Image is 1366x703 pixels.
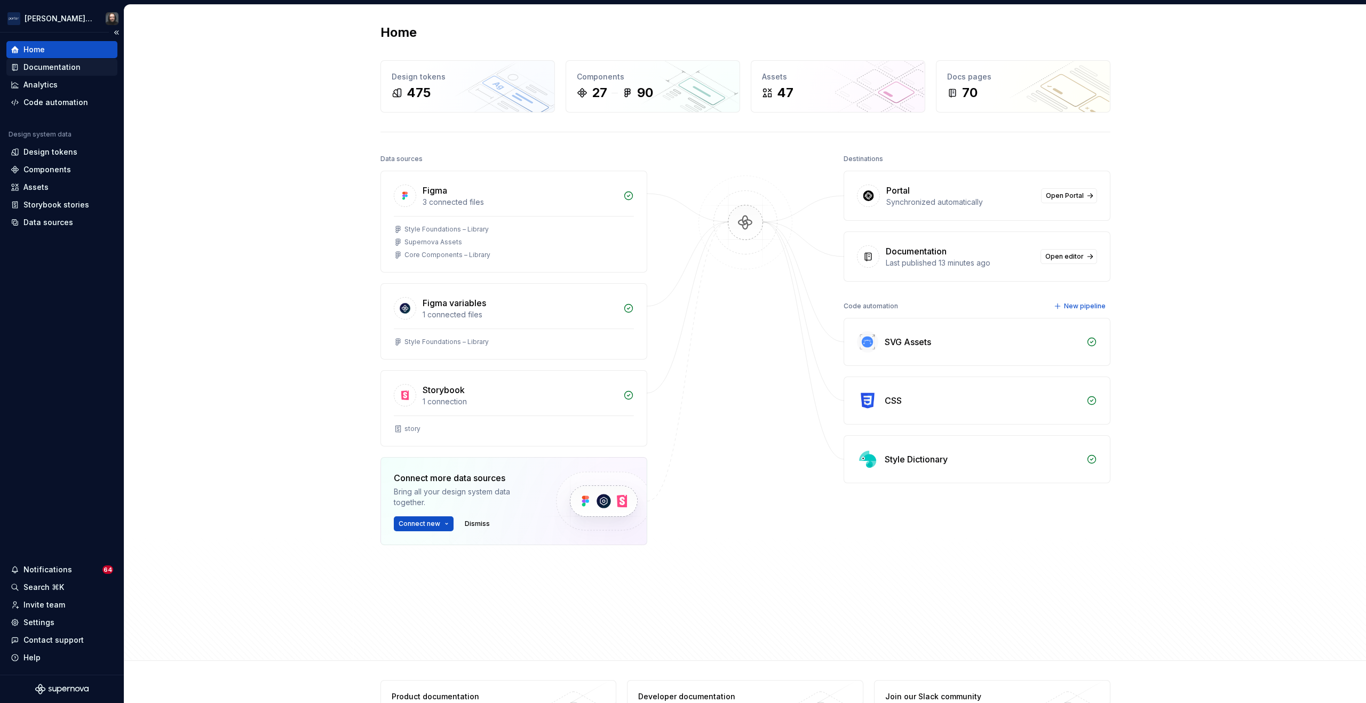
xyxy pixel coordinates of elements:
div: Destinations [844,151,883,166]
a: Design tokens [6,143,117,161]
a: Documentation [6,59,117,76]
button: Notifications64 [6,561,117,578]
a: Storybook stories [6,196,117,213]
div: Components [23,164,71,175]
a: Settings [6,614,117,631]
button: Connect new [394,516,454,531]
a: Design tokens475 [380,60,555,113]
a: Assets47 [751,60,925,113]
div: Design system data [9,130,72,139]
a: Figma variables1 connected filesStyle Foundations – Library [380,283,647,360]
div: Style Foundations – Library [404,225,489,234]
div: Invite team [23,600,65,610]
div: Design tokens [23,147,77,157]
a: Figma3 connected filesStyle Foundations – LibrarySupernova AssetsCore Components – Library [380,171,647,273]
a: Docs pages70 [936,60,1110,113]
span: Open editor [1045,252,1084,261]
button: New pipeline [1051,299,1110,314]
div: Documentation [23,62,81,73]
div: Figma [423,184,447,197]
button: Help [6,649,117,666]
div: Docs pages [947,71,1099,82]
div: Code automation [844,299,898,314]
div: Assets [762,71,914,82]
div: Connect more data sources [394,472,538,484]
div: Bring all your design system data together. [394,486,538,508]
span: 64 [102,565,113,574]
span: New pipeline [1064,302,1106,310]
div: Contact support [23,635,84,645]
div: 1 connection [423,396,617,407]
img: Teunis Vorsteveld [106,12,118,25]
div: Analytics [23,79,58,90]
img: f0306bc8-3074-41fb-b11c-7d2e8671d5eb.png [7,12,20,25]
div: Portal [886,184,910,197]
a: Data sources [6,214,117,231]
div: Style Foundations – Library [404,338,489,346]
div: Supernova Assets [404,238,462,246]
button: Search ⌘K [6,579,117,596]
div: Assets [23,182,49,193]
button: Contact support [6,632,117,649]
div: Style Dictionary [885,453,948,466]
a: Assets [6,179,117,196]
div: Core Components – Library [404,251,490,259]
svg: Supernova Logo [35,684,89,694]
a: Open editor [1041,249,1097,264]
div: 3 connected files [423,197,617,207]
div: [PERSON_NAME] Airlines [25,13,93,24]
div: Design tokens [392,71,544,82]
div: Notifications [23,564,72,575]
h2: Home [380,24,417,41]
a: Invite team [6,596,117,613]
div: SVG Assets [885,335,931,348]
span: Dismiss [465,520,490,528]
a: Home [6,41,117,58]
div: Documentation [886,245,947,258]
div: Settings [23,617,54,628]
div: Data sources [380,151,423,166]
div: Storybook [423,384,465,396]
span: Connect new [399,520,440,528]
a: Analytics [6,76,117,93]
div: Product documentation [392,691,547,702]
button: Collapse sidebar [109,25,124,40]
div: Synchronized automatically [886,197,1035,207]
span: Open Portal [1046,191,1084,200]
div: Code automation [23,97,88,108]
div: Figma variables [423,297,486,309]
div: story [404,425,420,433]
a: Storybook1 connectionstory [380,370,647,446]
a: Components [6,161,117,178]
div: 1 connected files [423,309,617,320]
a: Components2790 [566,60,740,113]
div: Developer documentation [638,691,793,702]
a: Code automation [6,94,117,111]
div: 27 [592,84,607,101]
div: 70 [962,84,978,101]
div: Join our Slack community [885,691,1041,702]
div: Home [23,44,45,55]
div: 475 [407,84,431,101]
button: [PERSON_NAME] AirlinesTeunis Vorsteveld [2,7,122,30]
div: 90 [637,84,653,101]
div: Last published 13 minutes ago [886,258,1034,268]
div: Storybook stories [23,199,89,210]
div: Data sources [23,217,73,228]
a: Open Portal [1041,188,1097,203]
button: Dismiss [460,516,495,531]
div: 47 [777,84,793,101]
div: Help [23,652,41,663]
div: CSS [885,394,902,407]
div: Search ⌘K [23,582,64,593]
div: Components [577,71,729,82]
